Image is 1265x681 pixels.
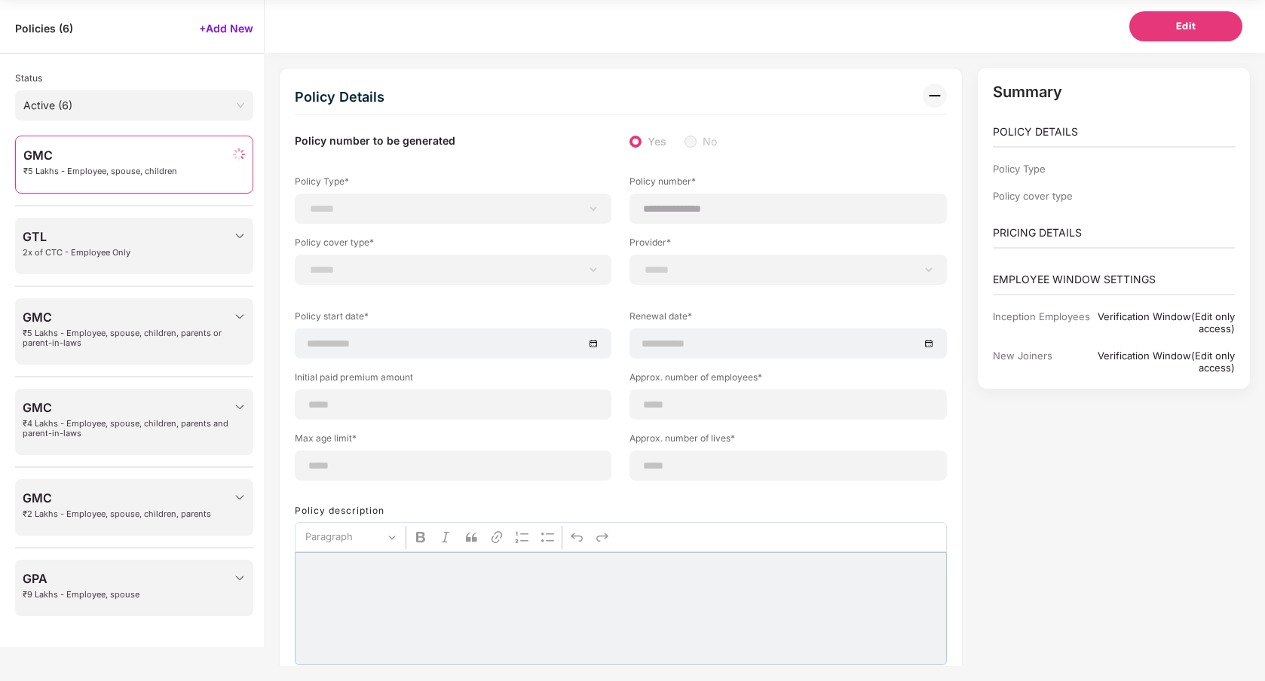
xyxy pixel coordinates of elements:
[993,83,1236,101] p: Summary
[23,328,234,348] span: ₹5 Lakhs - Employee, spouse, children, parents or parent-in-laws
[234,230,246,242] img: svg+xml;base64,PHN2ZyBpZD0iRHJvcGRvd24tMzJ4MzIiIHhtbG5zPSJodHRwOi8vd3d3LnczLm9yZy8yMDAwL3N2ZyIgd2...
[629,432,946,450] label: Approx. number of lives*
[697,133,723,150] span: No
[295,133,455,150] label: Policy number to be generated
[629,310,946,328] label: Renewal date*
[1093,350,1235,374] div: Verification Window(Edit only access)
[305,528,384,546] span: Paragraph
[629,175,946,194] label: Policy number*
[923,84,947,108] img: svg+xml;base64,PHN2ZyB3aWR0aD0iMzIiIGhlaWdodD0iMzIiIHZpZXdCb3g9IjAgMCAzMiAzMiIgZmlsbD0ibm9uZSIgeG...
[234,310,246,322] img: svg+xml;base64,PHN2ZyBpZD0iRHJvcGRvd24tMzJ4MzIiIHhtbG5zPSJodHRwOi8vd3d3LnczLm9yZy8yMDAwL3N2ZyIgd2...
[993,271,1236,288] p: EMPLOYEE WINDOW SETTINGS
[23,94,245,117] span: Active (6)
[295,552,947,665] div: Rich Text Editor, main
[23,166,177,176] span: ₹5 Lakhs - Employee, spouse, children
[295,310,611,328] label: Policy start date*
[23,419,234,438] span: ₹4 Lakhs - Employee, spouse, children, parents and parent-in-laws
[629,236,946,255] label: Provider*
[23,148,177,162] span: GMC
[295,175,611,194] label: Policy Type*
[15,21,73,35] span: Policies ( 6 )
[199,21,253,35] span: +Add New
[295,236,611,255] label: Policy cover type*
[993,350,1094,374] div: New Joiners
[1093,310,1235,334] div: Verification Window(Edit only access)
[993,310,1094,334] div: Inception Employees
[629,371,946,389] label: Approx. number of employees*
[295,522,947,552] div: Editor toolbar
[295,371,611,389] label: Initial paid premium amount
[234,491,246,503] img: svg+xml;base64,PHN2ZyBpZD0iRHJvcGRvd24tMzJ4MzIiIHhtbG5zPSJodHRwOi8vd3d3LnczLm9yZy8yMDAwL3N2ZyIgd2...
[295,432,611,450] label: Max age limit*
[234,572,246,584] img: svg+xml;base64,PHN2ZyBpZD0iRHJvcGRvd24tMzJ4MzIiIHhtbG5zPSJodHRwOi8vd3d3LnczLm9yZy8yMDAwL3N2ZyIgd2...
[23,401,234,414] span: GMC
[295,505,384,516] label: Policy description
[993,190,1094,202] div: Policy cover type
[993,124,1236,140] p: POLICY DETAILS
[1176,19,1196,34] span: Edit
[23,572,139,585] span: GPA
[23,590,139,600] span: ₹9 Lakhs - Employee, spouse
[1129,11,1242,41] button: Edit
[23,230,130,243] span: GTL
[23,509,211,519] span: ₹2 Lakhs - Employee, spouse, children, parents
[23,248,130,258] span: 2x of CTC - Employee Only
[23,491,211,505] span: GMC
[642,133,672,150] span: Yes
[234,401,246,413] img: svg+xml;base64,PHN2ZyBpZD0iRHJvcGRvd24tMzJ4MzIiIHhtbG5zPSJodHRwOi8vd3d3LnczLm9yZy8yMDAwL3N2ZyIgd2...
[15,72,42,84] span: Status
[993,163,1094,175] div: Policy Type
[23,310,234,324] span: GMC
[993,224,1236,241] p: PRICING DETAILS
[295,84,384,111] div: Policy Details
[299,526,403,549] button: Paragraph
